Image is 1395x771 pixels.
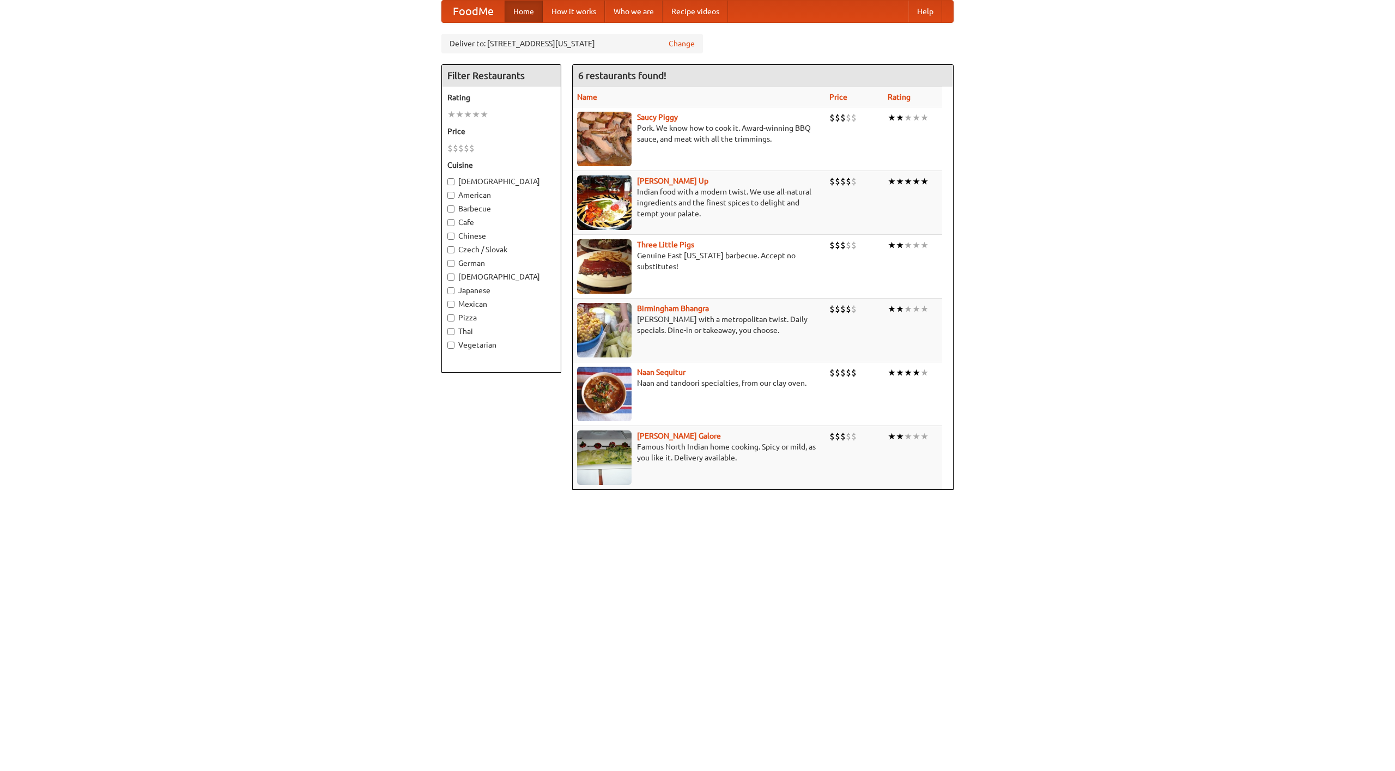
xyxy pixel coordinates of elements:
[447,301,454,308] input: Mexican
[904,303,912,315] li: ★
[447,190,555,201] label: American
[472,108,480,120] li: ★
[464,108,472,120] li: ★
[920,303,929,315] li: ★
[904,175,912,187] li: ★
[577,175,632,230] img: curryup.jpg
[442,65,561,87] h4: Filter Restaurants
[908,1,942,22] a: Help
[447,271,555,282] label: [DEMOGRAPHIC_DATA]
[896,239,904,251] li: ★
[912,175,920,187] li: ★
[888,239,896,251] li: ★
[577,239,632,294] img: littlepigs.jpg
[904,430,912,442] li: ★
[447,230,555,241] label: Chinese
[447,287,454,294] input: Japanese
[896,175,904,187] li: ★
[835,112,840,124] li: $
[447,314,454,321] input: Pizza
[912,112,920,124] li: ★
[920,367,929,379] li: ★
[578,70,666,81] ng-pluralize: 6 restaurants found!
[888,93,911,101] a: Rating
[840,367,846,379] li: $
[846,112,851,124] li: $
[464,142,469,154] li: $
[577,250,821,272] p: Genuine East [US_STATE] barbecue. Accept no substitutes!
[447,312,555,323] label: Pizza
[835,367,840,379] li: $
[447,339,555,350] label: Vegetarian
[920,175,929,187] li: ★
[851,175,857,187] li: $
[469,142,475,154] li: $
[447,92,555,103] h5: Rating
[637,177,708,185] a: [PERSON_NAME] Up
[458,142,464,154] li: $
[920,239,929,251] li: ★
[851,112,857,124] li: $
[829,112,835,124] li: $
[447,285,555,296] label: Japanese
[543,1,605,22] a: How it works
[577,314,821,336] p: [PERSON_NAME] with a metropolitan twist. Daily specials. Dine-in or takeaway, you choose.
[577,303,632,357] img: bhangra.jpg
[829,430,835,442] li: $
[577,367,632,421] img: naansequitur.jpg
[447,176,555,187] label: [DEMOGRAPHIC_DATA]
[829,175,835,187] li: $
[577,378,821,388] p: Naan and tandoori specialties, from our clay oven.
[888,175,896,187] li: ★
[577,430,632,485] img: currygalore.jpg
[447,178,454,185] input: [DEMOGRAPHIC_DATA]
[904,367,912,379] li: ★
[447,328,454,335] input: Thai
[605,1,663,22] a: Who we are
[637,240,694,249] a: Three Little Pigs
[447,192,454,199] input: American
[920,430,929,442] li: ★
[912,303,920,315] li: ★
[637,432,721,440] b: [PERSON_NAME] Galore
[453,142,458,154] li: $
[447,299,555,309] label: Mexican
[447,260,454,267] input: German
[447,217,555,228] label: Cafe
[447,244,555,255] label: Czech / Slovak
[447,203,555,214] label: Barbecue
[840,175,846,187] li: $
[637,368,686,377] b: Naan Sequitur
[846,430,851,442] li: $
[846,239,851,251] li: $
[904,112,912,124] li: ★
[447,219,454,226] input: Cafe
[835,239,840,251] li: $
[846,367,851,379] li: $
[829,239,835,251] li: $
[888,367,896,379] li: ★
[505,1,543,22] a: Home
[447,126,555,137] h5: Price
[896,112,904,124] li: ★
[912,239,920,251] li: ★
[637,304,709,313] a: Birmingham Bhangra
[846,303,851,315] li: $
[829,93,847,101] a: Price
[904,239,912,251] li: ★
[447,142,453,154] li: $
[441,34,703,53] div: Deliver to: [STREET_ADDRESS][US_STATE]
[447,246,454,253] input: Czech / Slovak
[896,430,904,442] li: ★
[447,342,454,349] input: Vegetarian
[577,186,821,219] p: Indian food with a modern twist. We use all-natural ingredients and the finest spices to delight ...
[851,367,857,379] li: $
[669,38,695,49] a: Change
[912,367,920,379] li: ★
[840,239,846,251] li: $
[835,303,840,315] li: $
[577,93,597,101] a: Name
[835,430,840,442] li: $
[637,113,678,122] b: Saucy Piggy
